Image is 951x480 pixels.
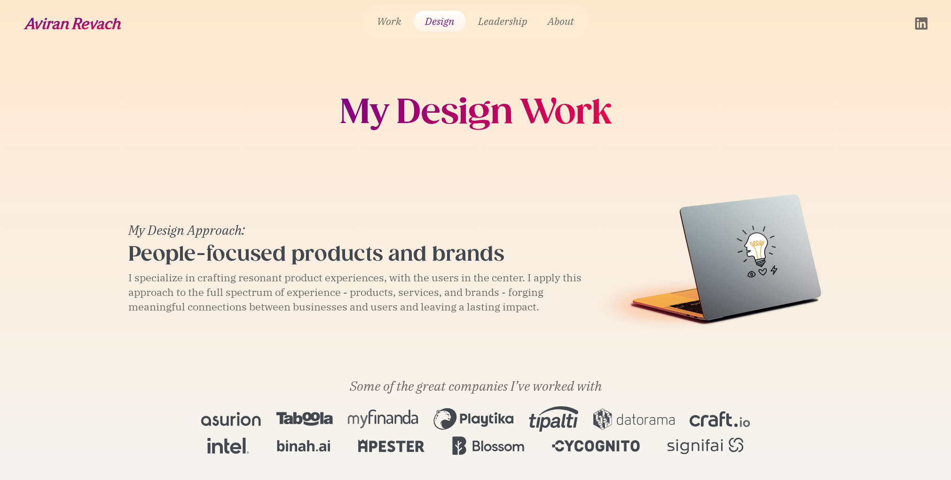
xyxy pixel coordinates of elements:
[414,11,466,31] a: Design
[593,408,675,430] img: Ephicient logo
[369,11,410,31] a: Work
[690,411,750,427] img: Ephicient logo
[552,440,640,452] img: Ephicient logo
[24,17,121,30] a: home
[276,412,333,426] img: AriseHealth logo
[201,412,261,426] img: Ephicient logo
[529,406,579,432] img: Ephicient logo
[128,244,589,264] div: People-focused products and brands
[668,437,744,454] img: Toogether logo
[452,436,524,455] img: OE logo
[128,224,589,237] div: My Design Approach:
[128,271,589,314] div: I specialize in crafting resonant product experiences, with the users in the center. I apply this...
[348,410,418,428] img: 2020INC logo
[207,437,249,454] img: Ephicient logo
[195,377,757,395] div: Some of the great companies I’ve worked with
[433,408,514,430] img: The Paak logo
[470,11,535,31] a: Leadership
[24,17,121,30] img: Aviran Revach
[277,440,330,452] img: Ephicient logo
[339,94,612,131] h1: My Design Work
[358,439,424,452] img: Ephicient logo
[539,11,582,31] a: About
